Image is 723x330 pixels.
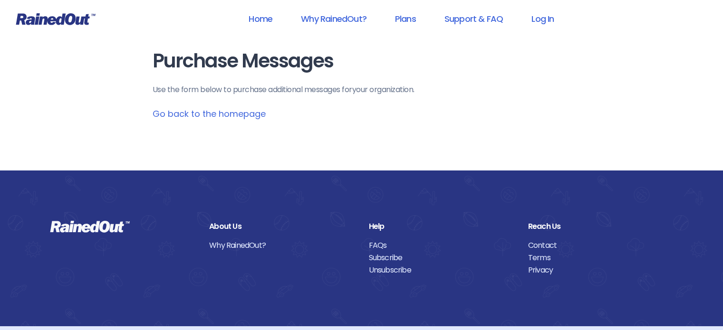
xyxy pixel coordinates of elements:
[369,220,514,233] div: Help
[153,108,266,120] a: Go back to the homepage
[369,239,514,252] a: FAQs
[528,264,673,276] a: Privacy
[528,220,673,233] div: Reach Us
[369,264,514,276] a: Unsubscribe
[432,8,515,29] a: Support & FAQ
[289,8,379,29] a: Why RainedOut?
[369,252,514,264] a: Subscribe
[153,50,571,72] h1: Purchase Messages
[209,239,354,252] a: Why RainedOut?
[209,220,354,233] div: About Us
[236,8,285,29] a: Home
[519,8,566,29] a: Log In
[383,8,428,29] a: Plans
[153,84,571,95] p: Use the form below to purchase additional messages for your organization .
[528,252,673,264] a: Terms
[528,239,673,252] a: Contact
